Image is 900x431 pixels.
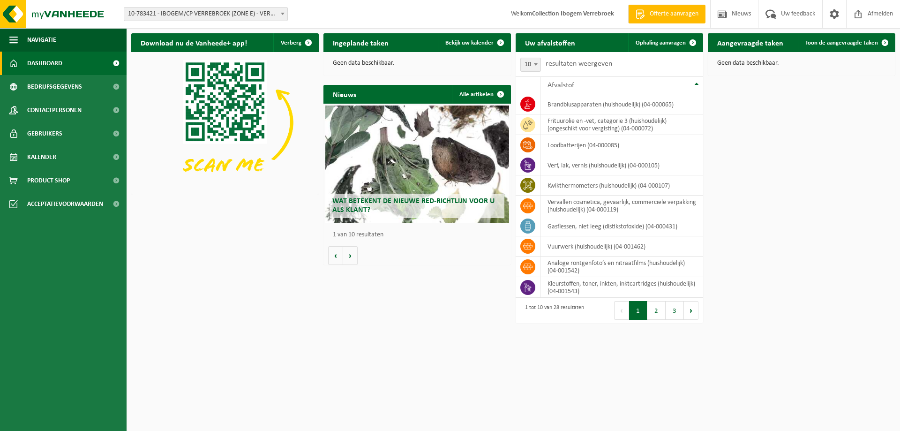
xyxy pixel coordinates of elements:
[547,82,574,89] span: Afvalstof
[546,60,612,68] label: resultaten weergeven
[520,58,541,72] span: 10
[281,40,301,46] span: Verberg
[452,85,510,104] a: Alle artikelen
[540,216,703,236] td: gasflessen, niet leeg (distikstofoxide) (04-000431)
[647,301,666,320] button: 2
[333,60,502,67] p: Geen data beschikbaar.
[614,301,629,320] button: Previous
[124,7,288,21] span: 10-783421 - IBOGEM/CP VERREBROEK (ZONE E) - VERREBROEK
[636,40,686,46] span: Ophaling aanvragen
[325,106,509,223] a: Wat betekent de nieuwe RED-richtlijn voor u als klant?
[27,192,103,216] span: Acceptatievoorwaarden
[131,33,256,52] h2: Download nu de Vanheede+ app!
[540,155,703,175] td: verf, lak, vernis (huishoudelijk) (04-000105)
[717,60,886,67] p: Geen data beschikbaar.
[323,33,398,52] h2: Ingeplande taken
[124,8,287,21] span: 10-783421 - IBOGEM/CP VERREBROEK (ZONE E) - VERREBROEK
[27,145,56,169] span: Kalender
[328,246,343,265] button: Vorige
[532,10,614,17] strong: Collection Ibogem Verrebroek
[540,114,703,135] td: frituurolie en -vet, categorie 3 (huishoudelijk) (ongeschikt voor vergisting) (04-000072)
[540,236,703,257] td: vuurwerk (huishoudelijk) (04-001462)
[343,246,358,265] button: Volgende
[27,75,82,98] span: Bedrijfsgegevens
[27,122,62,145] span: Gebruikers
[666,301,684,320] button: 3
[273,33,318,52] button: Verberg
[629,301,647,320] button: 1
[647,9,701,19] span: Offerte aanvragen
[333,232,506,238] p: 1 van 10 resultaten
[445,40,494,46] span: Bekijk uw kalender
[540,277,703,298] td: kleurstoffen, toner, inkten, inktcartridges (huishoudelijk) (04-001543)
[540,135,703,155] td: loodbatterijen (04-000085)
[684,301,698,320] button: Next
[27,28,56,52] span: Navigatie
[131,52,319,193] img: Download de VHEPlus App
[708,33,793,52] h2: Aangevraagde taken
[540,94,703,114] td: brandblusapparaten (huishoudelijk) (04-000065)
[27,169,70,192] span: Product Shop
[332,197,495,214] span: Wat betekent de nieuwe RED-richtlijn voor u als klant?
[540,257,703,277] td: analoge röntgenfoto’s en nitraatfilms (huishoudelijk) (04-001542)
[323,85,366,103] h2: Nieuws
[628,33,702,52] a: Ophaling aanvragen
[27,98,82,122] span: Contactpersonen
[798,33,894,52] a: Toon de aangevraagde taken
[438,33,510,52] a: Bekijk uw kalender
[628,5,705,23] a: Offerte aanvragen
[27,52,62,75] span: Dashboard
[540,196,703,216] td: vervallen cosmetica, gevaarlijk, commerciele verpakking (huishoudelijk) (04-000119)
[521,58,540,71] span: 10
[520,300,584,321] div: 1 tot 10 van 28 resultaten
[516,33,585,52] h2: Uw afvalstoffen
[540,175,703,196] td: kwikthermometers (huishoudelijk) (04-000107)
[805,40,878,46] span: Toon de aangevraagde taken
